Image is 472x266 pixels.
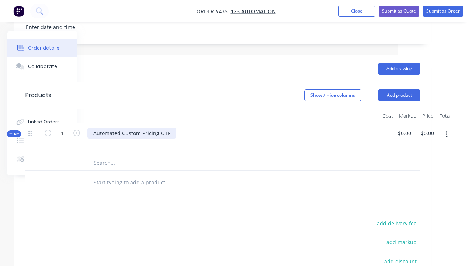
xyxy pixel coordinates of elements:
img: Factory [13,6,24,17]
div: Automated Custom Pricing OTF [87,128,176,139]
button: Linked Orders [7,113,77,131]
div: Cost [379,109,396,123]
div: Price [419,109,437,123]
input: Enter date and time [21,22,112,33]
div: Markup [396,109,419,123]
button: Collaborate [7,57,77,76]
button: Tracking [7,94,77,113]
div: Products [25,91,51,100]
button: Submit as Order [423,6,463,17]
button: Show / Hide columns [304,89,361,101]
input: Start typing to add a product... [93,175,241,190]
button: Close [338,6,375,17]
button: Add drawing [378,63,420,75]
button: Submit as Quote [379,6,419,17]
button: add delivery fee [373,218,420,228]
button: add markup [382,237,420,247]
a: 123 Automation [231,8,276,15]
div: Linked Orders [28,119,60,125]
input: Search... [93,156,241,170]
div: Collaborate [28,63,57,70]
div: Kit [7,130,21,137]
button: add discount [380,256,420,266]
span: Kit [9,131,19,137]
span: Order #435 - [197,8,231,15]
button: Add product [378,89,420,101]
button: Timeline [7,131,77,150]
button: Profitability [7,150,77,168]
button: Checklists 0/0 [7,76,77,94]
div: Total [437,109,454,123]
div: Order details [28,45,59,51]
button: Order details [7,39,77,57]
